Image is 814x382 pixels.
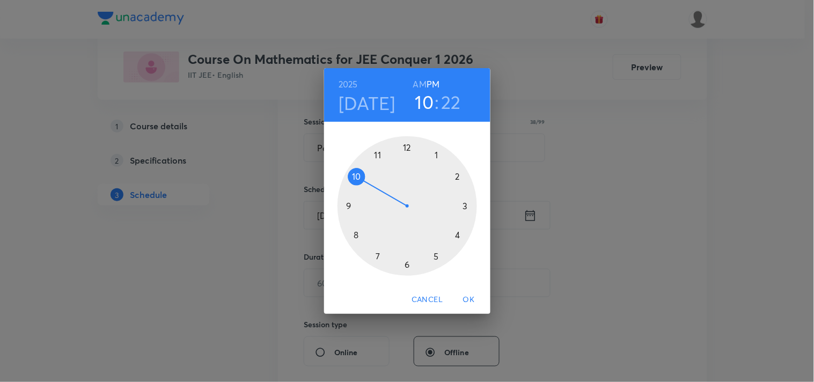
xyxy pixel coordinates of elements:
button: 2025 [339,77,358,92]
button: OK [452,290,486,310]
h3: : [435,91,439,113]
button: AM [413,77,427,92]
button: [DATE] [339,92,395,114]
button: Cancel [407,290,447,310]
button: 22 [442,91,461,113]
span: OK [456,293,482,306]
span: Cancel [412,293,443,306]
button: 10 [415,91,434,113]
button: PM [427,77,439,92]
